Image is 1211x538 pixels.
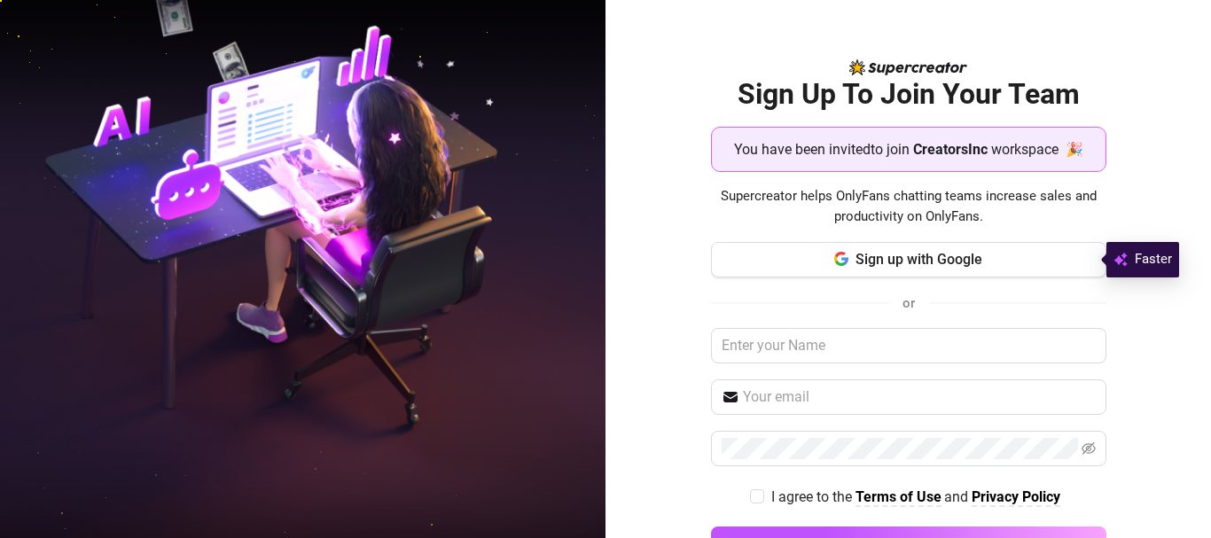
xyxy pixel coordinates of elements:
button: Sign up with Google [711,242,1106,277]
input: Enter your Name [711,328,1106,363]
span: I agree to the [771,488,856,505]
strong: CreatorsInc [913,141,988,158]
span: workspace 🎉 [991,138,1083,160]
img: logo-BBDzfeDw.svg [849,59,967,75]
span: or [902,295,915,311]
a: Terms of Use [856,488,941,507]
strong: Privacy Policy [972,488,1060,505]
h2: Sign Up To Join Your Team [711,76,1106,113]
span: eye-invisible [1082,441,1096,456]
input: Your email [743,386,1096,408]
img: svg%3e [1113,249,1128,270]
span: You have been invited to join [734,138,910,160]
strong: Terms of Use [856,488,941,505]
span: Faster [1135,249,1172,270]
a: Privacy Policy [972,488,1060,507]
span: Supercreator helps OnlyFans chatting teams increase sales and productivity on OnlyFans. [711,186,1106,228]
span: and [944,488,972,505]
span: Sign up with Google [856,251,982,268]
